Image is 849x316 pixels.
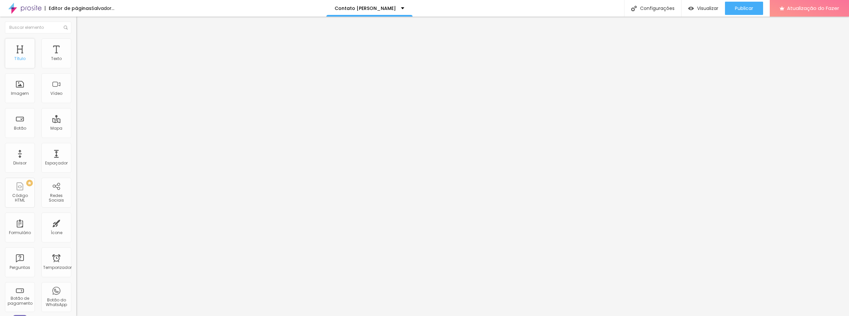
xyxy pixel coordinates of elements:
font: Configurações [640,5,675,12]
font: Editor de páginas [49,5,92,12]
font: Imagem [11,91,29,96]
font: Botão de pagamento [8,295,33,306]
font: Perguntas [10,265,30,270]
font: Título [14,56,26,61]
img: Ícone [64,26,68,30]
font: Publicar [735,5,753,12]
font: Vídeo [50,91,62,96]
font: Divisor [13,160,27,166]
input: Buscar elemento [5,22,71,33]
button: Publicar [725,2,763,15]
font: Mapa [50,125,62,131]
font: Contato [PERSON_NAME] [335,5,396,12]
font: Espaçador [45,160,68,166]
font: Texto [51,56,62,61]
img: view-1.svg [688,6,694,11]
font: Atualização do Fazer [787,5,839,12]
button: Visualizar [682,2,725,15]
font: Redes Sociais [49,193,64,203]
font: Código HTML [12,193,28,203]
font: Visualizar [697,5,718,12]
font: Ícone [51,230,62,235]
img: Ícone [631,6,637,11]
font: Formulário [9,230,31,235]
font: Botão do WhatsApp [46,297,67,307]
font: Salvador... [92,5,114,12]
font: Temporizador [43,265,72,270]
font: Botão [14,125,26,131]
